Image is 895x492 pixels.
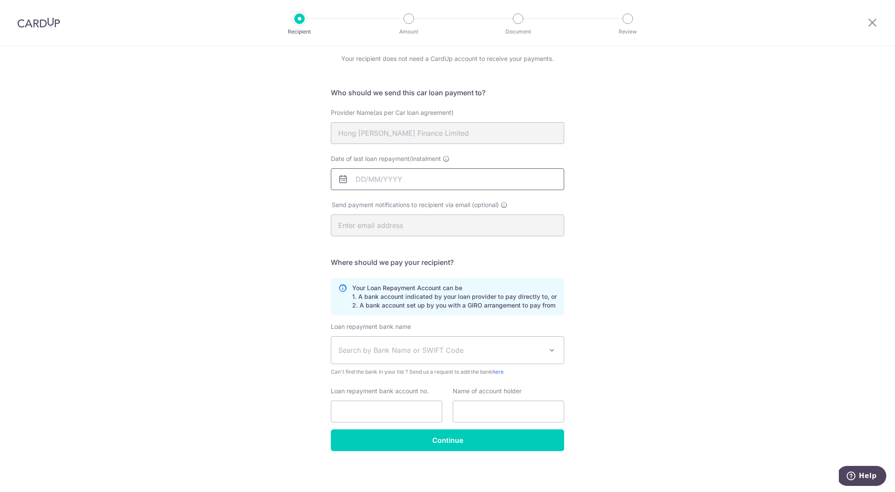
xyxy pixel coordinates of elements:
[352,284,557,310] p: Your Loan Repayment Account can be 1. A bank account indicated by your loan provider to pay direc...
[331,387,429,395] label: Loan repayment bank account no.
[338,345,543,355] span: Search by Bank Name or SWIFT Code
[839,466,886,488] iframe: Opens a widget where you can find more information
[331,154,441,163] span: Date of last loan repayment/instalment
[267,27,332,36] p: Recipient
[492,368,504,375] a: here
[331,87,564,98] h5: Who should we send this car loan payment to?
[331,322,411,331] label: Loan repayment bank name
[331,109,454,116] span: Provider Name(as per Car loan agreement)
[331,368,564,376] span: Can't find the bank in your list ? Send us a request to add the bank
[486,27,550,36] p: Document
[331,214,564,236] input: Enter email address
[453,387,522,395] label: Name of account holder
[17,17,60,28] img: CardUp
[377,27,441,36] p: Amount
[331,429,564,451] input: Continue
[331,54,564,63] div: Your recipient does not need a CardUp account to receive your payments.
[331,257,564,268] h5: Where should we pay your recipient?
[332,201,499,209] span: Send payment notifications to recipient via email (optional)
[331,168,564,190] input: DD/MM/YYYY
[596,27,660,36] p: Review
